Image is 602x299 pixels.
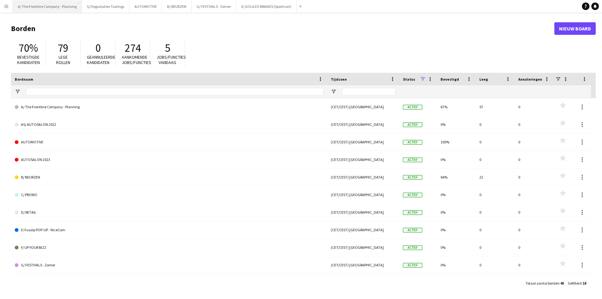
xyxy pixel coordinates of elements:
span: Aankomende jobs/functies [122,54,151,65]
a: F/ Fusalp POP-UP - NiceCom [15,221,323,239]
span: Annuleringen [518,77,542,82]
div: 0 [476,239,515,256]
div: (CET/CEST) [GEOGRAPHIC_DATA] [327,221,399,238]
div: 0 [515,168,553,186]
span: Lege rollen [56,54,70,65]
div: (CET/CEST) [GEOGRAPHIC_DATA] [327,168,399,186]
div: 0% [437,274,476,291]
div: : [568,277,586,289]
span: Bordnaam [15,77,33,82]
div: (CET/CEST) [GEOGRAPHIC_DATA] [327,151,399,168]
button: B/ BEURZEN [162,0,192,13]
div: (CET/CEST) [GEOGRAPHIC_DATA] [327,133,399,151]
span: 18 [583,281,586,286]
a: C/ PROMO [15,186,323,204]
div: 0% [437,151,476,168]
div: 0 [515,221,553,238]
button: A/ The Frontline Company - Planning [13,0,82,13]
span: Tijdzone [331,77,347,82]
div: 0% [437,186,476,203]
h1: Borden [11,24,554,33]
button: S/ GOLAZO BRANDS (Sportizon) [236,0,297,13]
div: 0% [437,256,476,274]
span: Jobs/functies vandaag [156,54,186,65]
span: Actief [403,122,422,127]
div: 64% [437,168,476,186]
a: G/ FESTIVALS - Zomer [15,256,323,274]
div: 0 [476,274,515,291]
span: Actief [403,210,422,215]
div: 0 [476,116,515,133]
span: Actief [403,175,422,180]
a: AS/ AUTOSALON 2022 [15,116,323,133]
div: 57 [476,98,515,115]
span: Totaal aantal borden [525,281,559,286]
span: 45 [560,281,564,286]
div: 22 [476,168,515,186]
div: 0 [476,133,515,151]
div: 0 [476,186,515,203]
span: Leeg [479,77,488,82]
button: S/ Degustaties-Tastings [82,0,129,13]
div: 0% [437,116,476,133]
button: Open Filtermenu [331,89,336,94]
div: 0 [476,151,515,168]
div: (CET/CEST) [GEOGRAPHIC_DATA] [327,98,399,115]
div: 67% [437,98,476,115]
span: Actief [403,228,422,232]
span: Actief [403,193,422,197]
div: 0% [437,204,476,221]
span: 274 [125,41,141,55]
span: Status [403,77,415,82]
input: Bordnaam Filter Invoer [26,88,323,95]
span: Actief [403,263,422,268]
div: (CET/CEST) [GEOGRAPHIC_DATA] [327,274,399,291]
div: 0 [515,186,553,203]
div: 100% [437,133,476,151]
span: 70% [18,41,38,55]
div: 0% [437,239,476,256]
button: Open Filtermenu [15,89,20,94]
a: Nieuw board [554,22,596,35]
span: 79 [58,41,68,55]
span: Actief [403,245,422,250]
div: 0 [476,204,515,221]
div: (CET/CEST) [GEOGRAPHIC_DATA] [327,204,399,221]
a: A/ The Frontline Company - Planning [15,98,323,116]
input: Tijdzone Filter Invoer [342,88,395,95]
div: 0 [515,98,553,115]
span: 0 [95,41,101,55]
span: Gefilterd [568,281,582,286]
a: D/ RETAIL [15,204,323,221]
div: (CET/CEST) [GEOGRAPHIC_DATA] [327,256,399,274]
div: (CET/CEST) [GEOGRAPHIC_DATA] [327,186,399,203]
span: 5 [165,41,170,55]
div: (CET/CEST) [GEOGRAPHIC_DATA] [327,116,399,133]
button: AUTOMOTIVE [129,0,162,13]
div: 0 [515,239,553,256]
span: Geannuleerde kandidaten [87,54,115,65]
span: Actief [403,158,422,162]
div: (CET/CEST) [GEOGRAPHIC_DATA] [327,239,399,256]
div: 0 [515,256,553,274]
span: Bevestigde kandidaten [17,54,40,65]
div: 0 [476,256,515,274]
a: L/ Landrover Pop-Up Store Knokke - The Red Line [15,274,323,291]
span: Actief [403,140,422,145]
span: Bevestigd [441,77,459,82]
div: 0 [515,274,553,291]
a: AUTOSALON 2023 [15,151,323,168]
div: 0 [476,221,515,238]
div: : [525,277,564,289]
button: G/ FESTIVALS - Zomer [192,0,236,13]
a: B/ BEURZEN [15,168,323,186]
div: 0 [515,151,553,168]
div: 0 [515,133,553,151]
div: 0 [515,204,553,221]
div: 0% [437,221,476,238]
a: F/ UP YOUR BIZZ [15,239,323,256]
span: Actief [403,105,422,109]
div: 0 [515,116,553,133]
a: AUTOMOTIVE [15,133,323,151]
